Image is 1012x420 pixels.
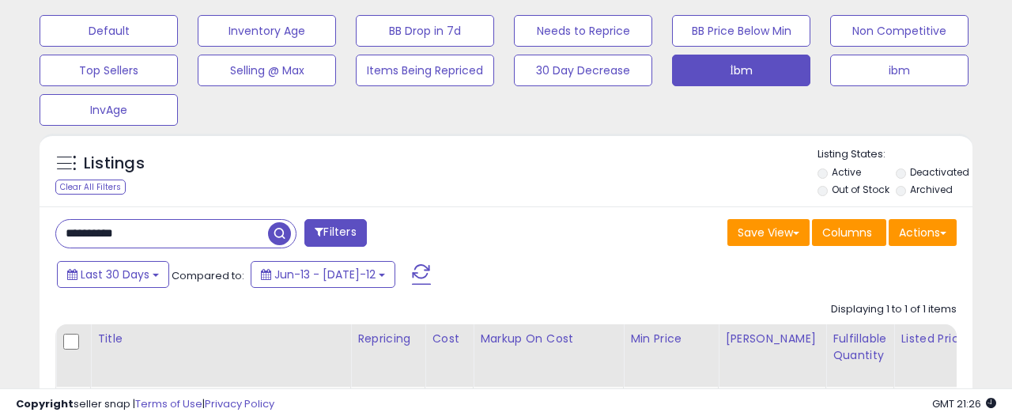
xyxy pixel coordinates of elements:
[818,147,972,162] p: Listing States:
[889,219,957,246] button: Actions
[40,94,178,126] button: InvAge
[630,331,712,347] div: Min Price
[725,331,819,347] div: [PERSON_NAME]
[830,15,969,47] button: Non Competitive
[198,55,336,86] button: Selling @ Max
[672,15,810,47] button: BB Price Below Min
[205,396,274,411] a: Privacy Policy
[812,219,886,246] button: Columns
[40,55,178,86] button: Top Sellers
[514,15,652,47] button: Needs to Reprice
[833,331,887,364] div: Fulfillable Quantity
[135,396,202,411] a: Terms of Use
[84,153,145,175] h5: Listings
[251,261,395,288] button: Jun-13 - [DATE]-12
[172,268,244,283] span: Compared to:
[832,165,861,179] label: Active
[432,331,466,347] div: Cost
[16,396,74,411] strong: Copyright
[81,267,149,282] span: Last 30 Days
[672,55,810,86] button: İbm
[910,165,969,179] label: Deactivated
[16,397,274,412] div: seller snap | |
[274,267,376,282] span: Jun-13 - [DATE]-12
[822,225,872,240] span: Columns
[356,15,494,47] button: BB Drop in 7d
[932,396,996,411] span: 2025-08-12 21:26 GMT
[55,180,126,195] div: Clear All Filters
[480,331,617,347] div: Markup on Cost
[356,55,494,86] button: Items Being Repriced
[357,331,418,347] div: Repricing
[832,183,889,196] label: Out of Stock
[831,302,957,317] div: Displaying 1 to 1 of 1 items
[57,261,169,288] button: Last 30 Days
[198,15,336,47] button: Inventory Age
[514,55,652,86] button: 30 Day Decrease
[474,324,624,387] th: The percentage added to the cost of goods (COGS) that forms the calculator for Min & Max prices.
[727,219,810,246] button: Save View
[97,331,344,347] div: Title
[304,219,366,247] button: Filters
[40,15,178,47] button: Default
[830,55,969,86] button: ibm
[910,183,953,196] label: Archived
